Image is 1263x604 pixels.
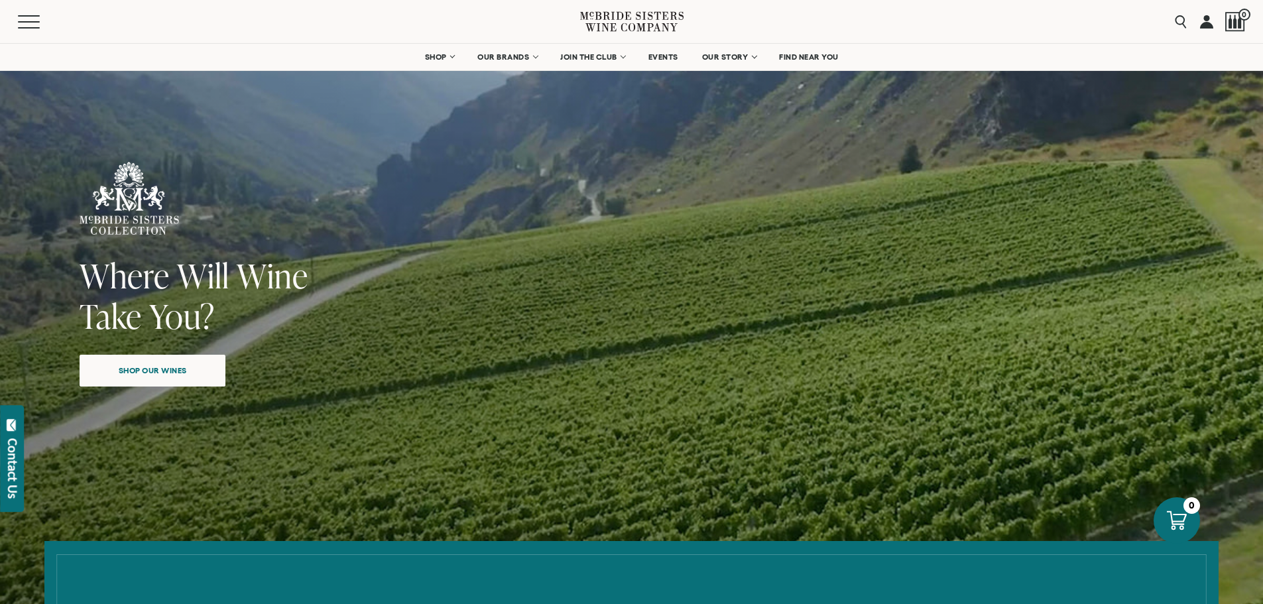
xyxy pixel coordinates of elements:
[469,44,545,70] a: OUR BRANDS
[779,52,839,62] span: FIND NEAR YOU
[477,52,529,62] span: OUR BRANDS
[237,253,308,298] span: Wine
[149,293,215,339] span: You?
[6,438,19,499] div: Contact Us
[177,253,229,298] span: Will
[95,357,210,383] span: Shop our wines
[1238,9,1250,21] span: 0
[552,44,633,70] a: JOIN THE CLUB
[693,44,764,70] a: OUR STORY
[702,52,749,62] span: OUR STORY
[1183,497,1200,514] div: 0
[770,44,847,70] a: FIND NEAR YOU
[424,52,447,62] span: SHOP
[416,44,462,70] a: SHOP
[640,44,687,70] a: EVENTS
[18,15,66,29] button: Mobile Menu Trigger
[80,253,170,298] span: Where
[80,293,142,339] span: Take
[648,52,678,62] span: EVENTS
[80,355,225,387] a: Shop our wines
[560,52,617,62] span: JOIN THE CLUB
